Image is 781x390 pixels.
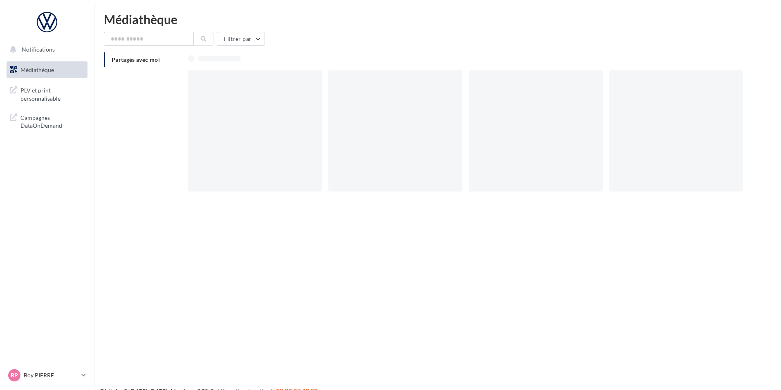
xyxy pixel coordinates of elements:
a: BP Boy PIERRE [7,367,88,383]
button: Notifications [5,41,86,58]
span: Partagés avec moi [112,56,160,63]
span: Notifications [22,46,55,53]
a: Campagnes DataOnDemand [5,109,89,133]
button: Filtrer par [217,32,265,46]
span: BP [11,371,18,379]
div: Médiathèque [104,13,771,25]
span: Campagnes DataOnDemand [20,112,84,130]
a: PLV et print personnalisable [5,81,89,106]
p: Boy PIERRE [24,371,78,379]
span: Médiathèque [20,66,54,73]
a: Médiathèque [5,61,89,79]
span: PLV et print personnalisable [20,85,84,102]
